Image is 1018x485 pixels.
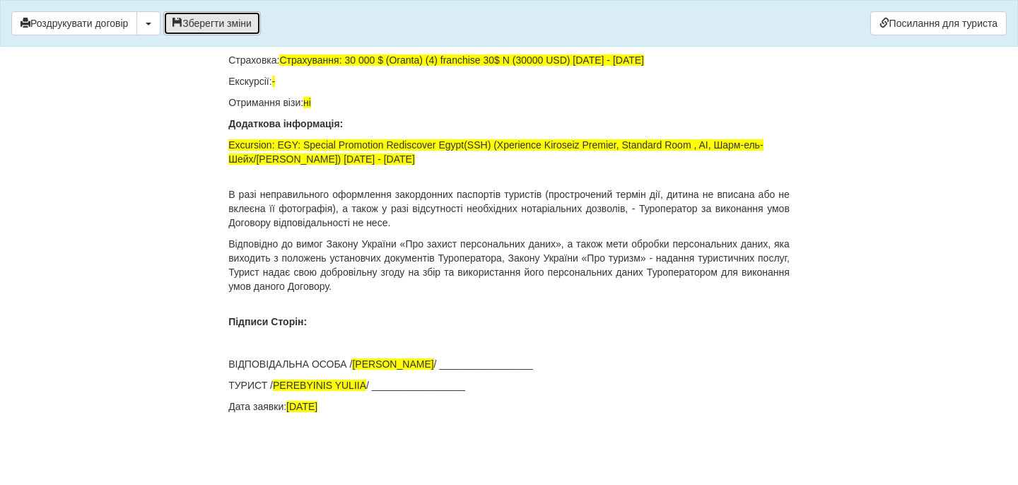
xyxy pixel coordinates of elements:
b: Підписи Сторін: [228,316,307,327]
span: [PERSON_NAME] [352,358,433,370]
p: ВІДПОВІДАЛЬНА ОСОБА / / _________________ [228,357,790,371]
p: Страховка: [228,53,790,67]
span: [DATE] [286,401,317,412]
span: ні [303,97,311,108]
a: Посилання для туриста [870,11,1007,35]
p: Отримання візи: [228,95,790,110]
p: В разі неправильного оформлення закордонних паспортів туристів (прострочений термін дії, дитина н... [228,187,790,230]
span: Страхування: 30 000 $ (Oranta) (4) franchise 30$ N (30000 USD) [DATE] - [DATE] [279,54,644,66]
button: Роздрукувати договір [11,11,137,35]
button: Зберегти зміни [163,11,261,35]
span: - [272,76,276,87]
p: ТУРИСТ / / _________________ [228,378,790,392]
p: Дата заявки: [228,399,790,414]
p: Відповідно до вимог Закону України «Про захист персональних даних», а також мети обробки персонал... [228,237,790,293]
span: PEREBYINIS YULIIA [273,380,366,391]
b: Додаткова інформація: [228,118,343,129]
span: Excursion: EGY: Special Promotion Rediscover Egypt(SSH) (Xperience Kiroseiz Premier, Standard Roo... [228,139,763,165]
p: Екскурсії: [228,74,790,88]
